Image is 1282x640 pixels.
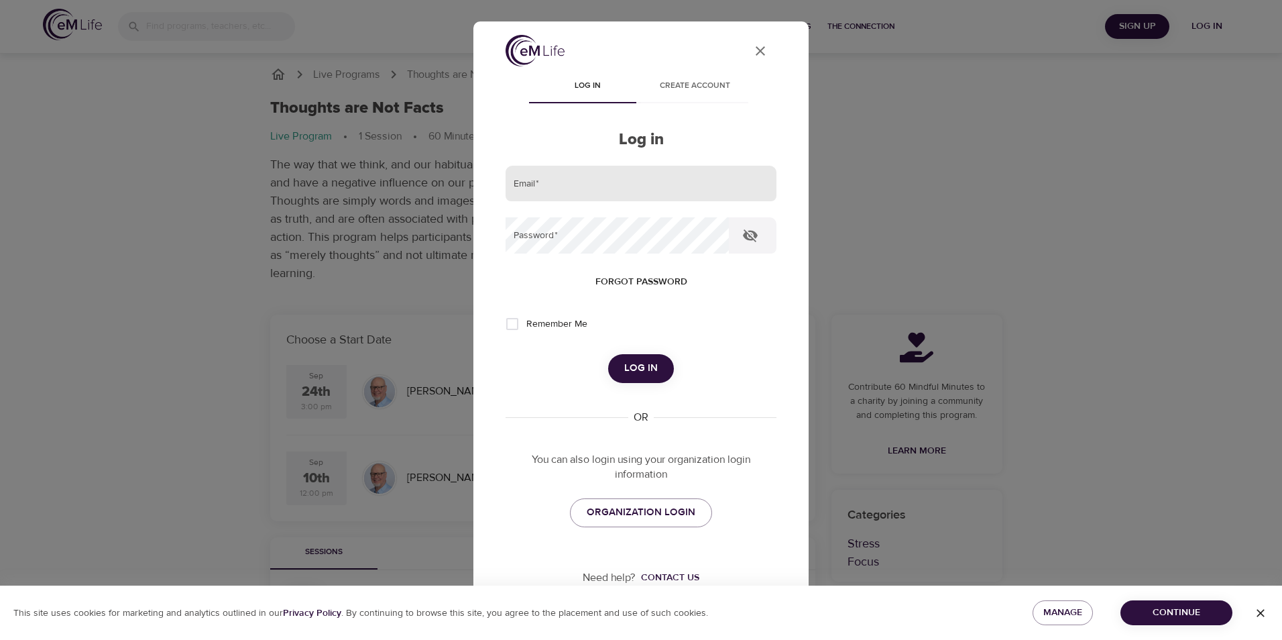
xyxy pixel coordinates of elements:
button: Forgot password [590,270,693,295]
span: Forgot password [595,274,687,290]
a: Contact us [636,571,699,584]
span: Log in [542,79,633,93]
div: OR [628,410,654,425]
span: ORGANIZATION LOGIN [587,504,695,521]
span: Log in [624,360,658,377]
button: close [744,35,776,67]
a: ORGANIZATION LOGIN [570,498,712,527]
div: disabled tabs example [506,71,776,103]
img: logo [506,35,565,66]
span: Remember Me [526,317,587,331]
b: Privacy Policy [283,607,341,619]
span: Continue [1131,604,1222,621]
p: You can also login using your organization login information [506,452,776,483]
p: Need help? [583,570,636,586]
button: Log in [608,354,674,382]
span: Manage [1043,604,1082,621]
span: Create account [649,79,740,93]
div: Contact us [641,571,699,584]
h2: Log in [506,130,776,150]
